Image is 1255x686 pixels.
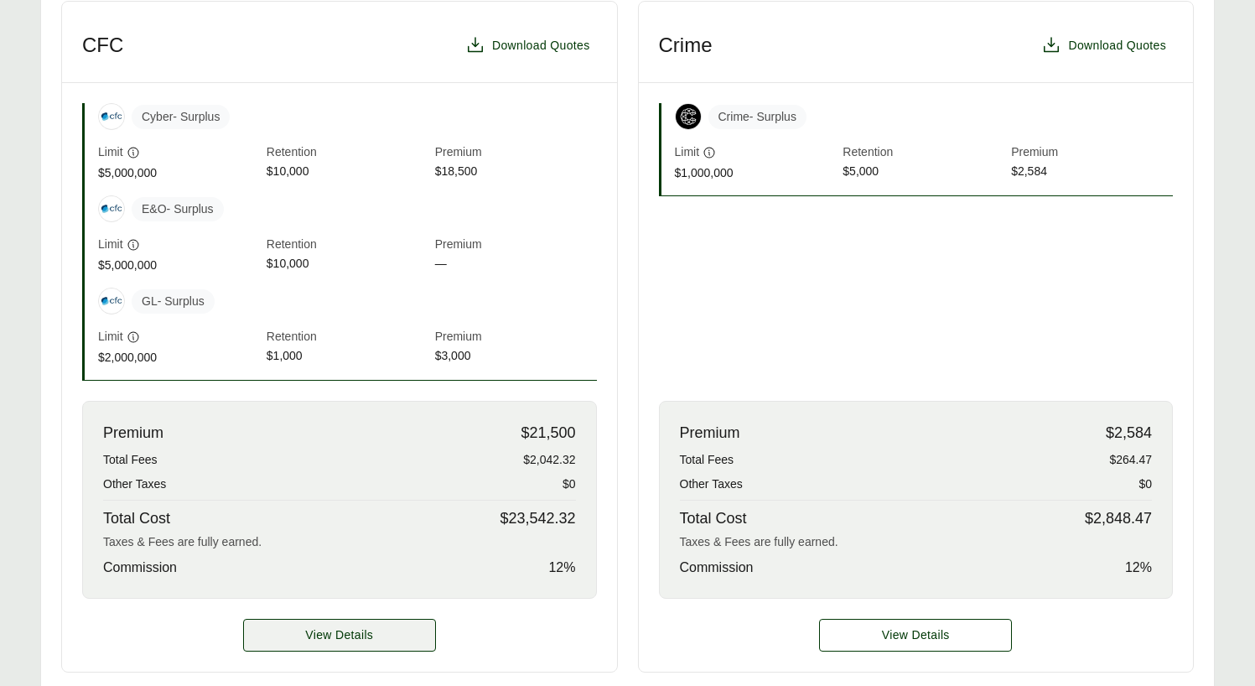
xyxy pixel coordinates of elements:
[819,619,1012,652] a: Crime details
[99,196,124,221] img: CFC
[99,104,124,129] img: CFC
[103,451,158,469] span: Total Fees
[243,619,436,652] button: View Details
[132,197,224,221] span: E&O - Surplus
[1138,476,1152,493] span: $0
[675,164,837,182] span: $1,000,000
[103,422,163,444] span: Premium
[82,33,123,58] h3: CFC
[843,143,1004,163] span: Retention
[1068,37,1166,55] span: Download Quotes
[267,163,428,182] span: $10,000
[98,328,123,346] span: Limit
[243,619,436,652] a: CFC details
[521,422,575,444] span: $21,500
[680,533,1153,551] div: Taxes & Fees are fully earned.
[1109,451,1152,469] span: $264.47
[267,328,428,347] span: Retention
[548,558,575,578] span: 12 %
[500,507,575,530] span: $23,542.32
[99,288,124,314] img: CFC
[132,105,230,129] span: Cyber - Surplus
[103,533,576,551] div: Taxes & Fees are fully earned.
[523,451,575,469] span: $2,042.32
[435,236,597,255] span: Premium
[675,143,700,161] span: Limit
[267,236,428,255] span: Retention
[1011,143,1173,163] span: Premium
[305,626,373,644] span: View Details
[1011,163,1173,182] span: $2,584
[98,164,260,182] span: $5,000,000
[882,626,950,644] span: View Details
[103,507,170,530] span: Total Cost
[1085,507,1152,530] span: $2,848.47
[103,476,166,493] span: Other Taxes
[132,289,215,314] span: GL - Surplus
[708,105,806,129] span: Crime - Surplus
[676,104,701,129] img: Coalition
[680,422,740,444] span: Premium
[98,349,260,366] span: $2,000,000
[1125,558,1152,578] span: 12 %
[98,143,123,161] span: Limit
[680,558,754,578] span: Commission
[435,347,597,366] span: $3,000
[1035,29,1173,62] button: Download Quotes
[435,143,597,163] span: Premium
[98,236,123,253] span: Limit
[435,255,597,274] span: —
[267,347,428,366] span: $1,000
[563,476,576,493] span: $0
[103,558,177,578] span: Commission
[435,328,597,347] span: Premium
[459,29,597,62] button: Download Quotes
[680,476,743,493] span: Other Taxes
[843,163,1004,182] span: $5,000
[680,507,747,530] span: Total Cost
[267,255,428,274] span: $10,000
[1106,422,1152,444] span: $2,584
[680,451,734,469] span: Total Fees
[267,143,428,163] span: Retention
[98,257,260,274] span: $5,000,000
[435,163,597,182] span: $18,500
[819,619,1012,652] button: View Details
[659,33,713,58] h3: Crime
[492,37,590,55] span: Download Quotes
